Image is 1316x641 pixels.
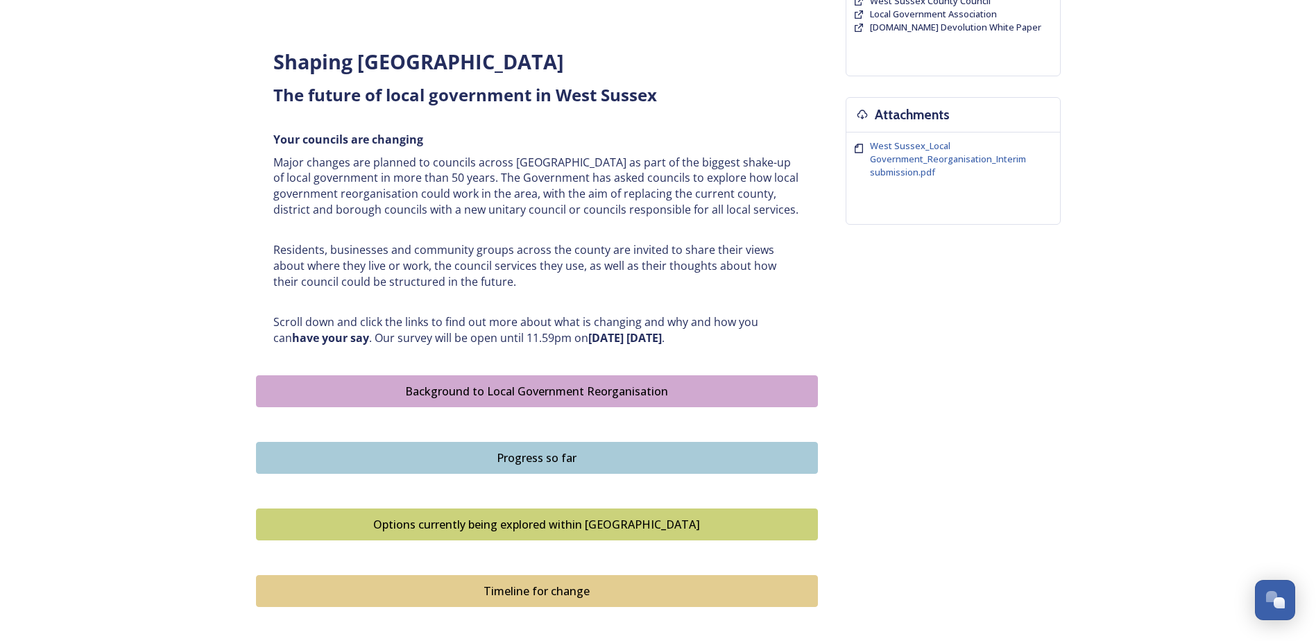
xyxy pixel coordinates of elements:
[292,330,369,345] strong: have your say
[273,314,801,345] p: Scroll down and click the links to find out more about what is changing and why and how you can ....
[273,48,564,75] strong: Shaping [GEOGRAPHIC_DATA]
[870,8,997,21] a: Local Government Association
[273,132,423,147] strong: Your councils are changing
[273,155,801,218] p: Major changes are planned to councils across [GEOGRAPHIC_DATA] as part of the biggest shake-up of...
[870,21,1041,33] span: [DOMAIN_NAME] Devolution White Paper
[264,583,810,599] div: Timeline for change
[273,83,657,106] strong: The future of local government in West Sussex
[264,383,810,400] div: Background to Local Government Reorganisation
[870,8,997,20] span: Local Government Association
[1255,580,1295,620] button: Open Chat
[588,330,624,345] strong: [DATE]
[626,330,662,345] strong: [DATE]
[264,450,810,466] div: Progress so far
[273,242,801,289] p: Residents, businesses and community groups across the county are invited to share their views abo...
[256,442,818,474] button: Progress so far
[256,575,818,607] button: Timeline for change
[256,375,818,407] button: Background to Local Government Reorganisation
[875,105,950,125] h3: Attachments
[870,139,1026,178] span: West Sussex_Local Government_Reorganisation_Interim submission.pdf
[256,508,818,540] button: Options currently being explored within West Sussex
[870,21,1041,34] a: [DOMAIN_NAME] Devolution White Paper
[264,516,810,533] div: Options currently being explored within [GEOGRAPHIC_DATA]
